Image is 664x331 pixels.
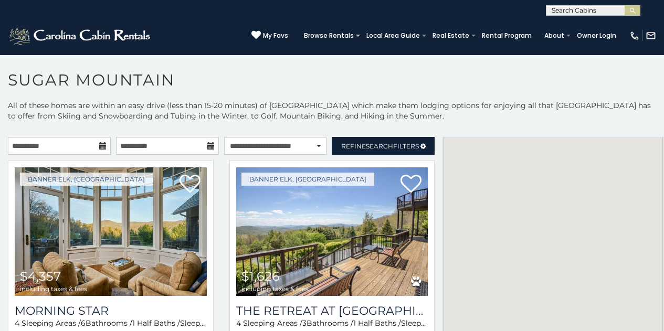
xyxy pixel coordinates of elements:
[539,28,570,43] a: About
[20,269,61,284] span: $4,357
[15,167,207,296] a: $4,357 including taxes & fees
[205,318,213,328] span: 16
[20,173,153,186] a: Banner Elk, [GEOGRAPHIC_DATA]
[366,142,393,150] span: Search
[477,28,537,43] a: Rental Program
[400,174,421,196] a: Add to favorites
[353,318,401,328] span: 1 Half Baths /
[332,137,435,155] a: RefineSearchFilters
[427,28,475,43] a: Real Estate
[236,318,241,328] span: 4
[263,31,288,40] span: My Favs
[241,285,309,292] span: including taxes & fees
[426,318,433,328] span: 12
[81,318,86,328] span: 6
[572,28,621,43] a: Owner Login
[20,285,87,292] span: including taxes & fees
[236,167,428,296] img: The Retreat at Mountain Meadows
[361,28,425,43] a: Local Area Guide
[236,304,428,318] a: The Retreat at [GEOGRAPHIC_DATA][PERSON_NAME]
[302,318,307,328] span: 3
[241,269,280,284] span: $1,626
[15,167,207,296] img: 1714398691_thumbnail.jpeg
[251,30,288,41] a: My Favs
[132,318,180,328] span: 1 Half Baths /
[236,304,428,318] h3: The Retreat at Mountain Meadows
[8,25,153,46] img: White-1-2.png
[341,142,419,150] span: Refine Filters
[241,173,374,186] a: Banner Elk, [GEOGRAPHIC_DATA]
[15,304,207,318] a: Morning Star
[236,167,428,296] a: The Retreat at Mountain Meadows $1,626 including taxes & fees
[299,28,359,43] a: Browse Rentals
[629,30,640,41] img: phone-regular-white.png
[15,318,19,328] span: 4
[646,30,656,41] img: mail-regular-white.png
